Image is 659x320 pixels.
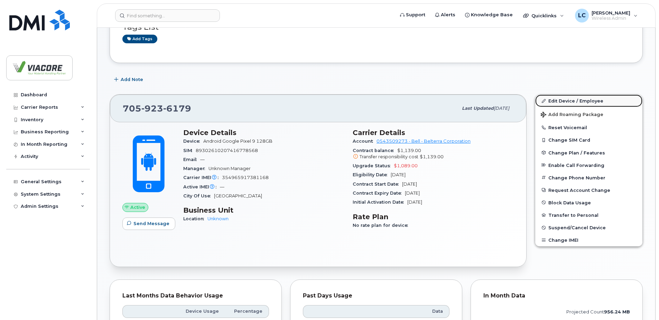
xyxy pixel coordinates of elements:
span: Support [406,11,425,18]
button: Enable Call Forwarding [535,159,642,171]
span: [DATE] [407,199,422,205]
button: Change Phone Number [535,171,642,184]
span: — [200,157,205,162]
span: Last updated [462,106,494,111]
span: Enable Call Forwarding [548,162,604,168]
span: 6179 [163,103,191,114]
button: Suspend/Cancel Device [535,221,642,234]
span: Carrier IMEI [183,175,222,180]
span: 923 [141,103,163,114]
span: Transfer responsibility cost [360,154,418,159]
span: Active [130,204,145,211]
span: Unknown Manager [208,166,251,171]
span: Active IMEI [183,184,220,189]
button: Send Message [122,217,175,230]
span: Suspend/Cancel Device [548,225,606,230]
a: Add tags [122,35,157,43]
a: Support [395,8,430,22]
th: Percentage [225,305,269,318]
span: Android Google Pixel 9 128GB [203,139,272,144]
span: Knowledge Base [471,11,513,18]
button: Reset Voicemail [535,121,642,134]
a: 0543509273 - Bell - Belterra Corporation [377,139,471,144]
button: Block Data Usage [535,196,642,209]
span: City Of Use [183,193,214,198]
a: Unknown [207,216,229,221]
h3: Rate Plan [353,213,514,221]
span: Email [183,157,200,162]
span: Quicklinks [531,13,557,18]
button: Change IMEI [535,234,642,246]
span: No rate plan for device [353,223,411,228]
span: [DATE] [402,181,417,187]
button: Add Roaming Package [535,107,642,121]
span: Add Note [121,76,143,83]
h3: Device Details [183,128,344,137]
span: Send Message [133,220,169,227]
span: — [220,184,224,189]
a: Alerts [430,8,460,22]
h3: Business Unit [183,206,344,214]
th: Device Usage [176,305,225,318]
div: Quicklinks [518,9,569,23]
span: Wireless Admin [592,16,630,21]
span: Contract Start Date [353,181,402,187]
button: Transfer to Personal [535,209,642,221]
span: 705 [123,103,191,114]
span: SIM [183,148,196,153]
span: LC [578,11,586,20]
tspan: 956.24 MB [604,309,630,314]
span: Add Roaming Package [541,112,603,118]
span: Initial Activation Date [353,199,407,205]
span: Alerts [441,11,455,18]
span: $1,089.00 [394,163,418,168]
a: Knowledge Base [460,8,518,22]
span: [PERSON_NAME] [592,10,630,16]
span: [GEOGRAPHIC_DATA] [214,193,262,198]
span: Account [353,139,377,144]
span: Device [183,139,203,144]
span: Contract balance [353,148,397,153]
span: Manager [183,166,208,171]
div: Last Months Data Behavior Usage [122,292,269,299]
th: Data [384,305,449,318]
span: Location [183,216,207,221]
h3: Carrier Details [353,128,514,137]
div: Lyndon Calapini [570,9,642,23]
input: Find something... [115,9,220,22]
span: $1,139.00 [420,154,444,159]
button: Add Note [110,73,149,86]
span: Upgrade Status [353,163,394,168]
div: In Month Data [483,292,630,299]
h3: Tags List [122,23,630,32]
span: Contract Expiry Date [353,190,405,196]
span: 354965917381168 [222,175,269,180]
span: 89302610207416778568 [196,148,258,153]
button: Request Account Change [535,184,642,196]
span: [DATE] [494,106,509,111]
button: Change SIM Card [535,134,642,146]
div: Past Days Usage [303,292,449,299]
span: [DATE] [405,190,420,196]
span: $1,139.00 [353,148,514,160]
button: Change Plan / Features [535,146,642,159]
span: [DATE] [391,172,406,177]
span: Eligibility Date [353,172,391,177]
span: Change Plan / Features [548,150,605,155]
text: projected count [566,309,630,314]
a: Edit Device / Employee [535,95,642,107]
